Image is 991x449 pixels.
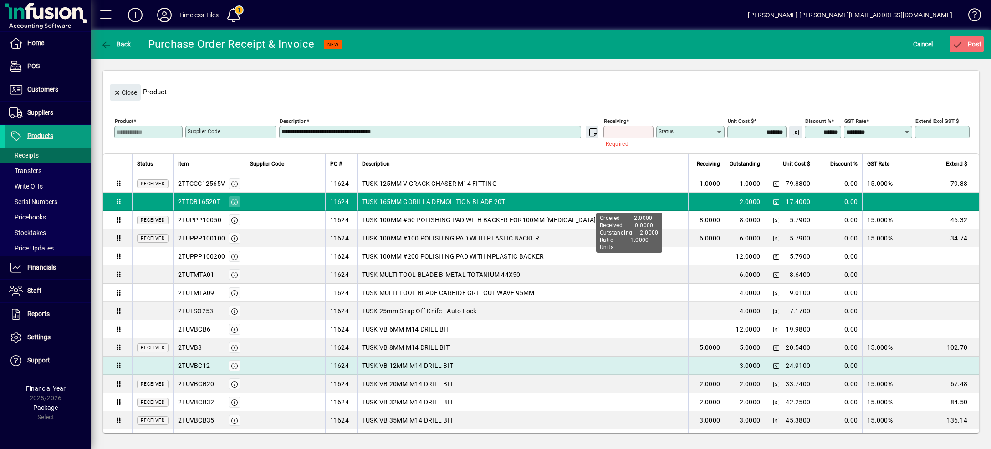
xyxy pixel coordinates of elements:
div: 2TUPPP10050 [178,215,221,224]
td: 0.00 [815,193,862,211]
td: 11624 [325,302,357,320]
td: 11624 [325,320,357,338]
span: Received [141,218,165,223]
td: 15.000% [862,174,899,193]
td: 3.0000 [725,411,765,429]
div: 2TUVBCB35 [178,416,214,425]
span: Close [113,85,137,100]
span: 33.7400 [786,379,810,388]
a: Support [5,349,91,372]
td: 15.000% [862,411,899,429]
span: Package [33,404,58,411]
span: Received [141,382,165,387]
td: 11624 [325,357,357,375]
span: Received [141,345,165,350]
span: 17.4000 [786,197,810,206]
span: Financials [27,264,56,271]
span: Extend $ [946,159,967,169]
a: Transfers [5,163,91,179]
div: 2TTDB16520T [178,197,220,206]
td: TUSK VB 6MM M14 DRILL BIT [357,320,689,338]
a: Financials [5,256,91,279]
a: Pricebooks [5,209,91,225]
td: TUSK VB 45MM M14 DRILL BIT [357,429,689,448]
a: Knowledge Base [961,2,980,31]
button: Change Price Levels [770,268,782,281]
td: 34.74 [899,229,979,247]
span: Back [101,41,131,48]
span: Stocktakes [9,229,46,236]
a: POS [5,55,91,78]
span: Financial Year [26,385,66,392]
button: Close [110,84,141,101]
span: PO # [330,159,342,169]
button: Change Price Levels [770,414,782,427]
button: Change Price Levels [770,359,782,372]
mat-label: Extend excl GST $ [915,118,959,124]
span: Unit Cost $ [783,159,810,169]
span: Serial Numbers [9,198,57,205]
mat-label: Discount % [805,118,831,124]
div: Ordered 2.0000 Received 0.0000 Outstanding 2.0000 Ratio 1.0000 Units [596,213,662,253]
span: NEW [327,41,339,47]
td: 11624 [325,375,357,393]
span: Settings [27,333,51,341]
td: TUSK VB 12MM M14 DRILL BIT [357,357,689,375]
td: 2.0000 [725,375,765,393]
td: TUSK VB 8MM M14 DRILL BIT [357,338,689,357]
td: TUSK 25mm Snap Off Knife - Auto Lock [357,302,689,320]
td: 46.32 [899,211,979,229]
a: Price Updates [5,240,91,256]
td: 6.0000 [725,229,765,247]
span: Received [141,236,165,241]
td: 0.00 [815,265,862,284]
div: 2TUVBCB6 [178,325,210,334]
td: 11624 [325,193,357,211]
button: Change Price Levels [770,323,782,336]
td: 15.000% [862,338,899,357]
span: Received [141,181,165,186]
button: Change Price Levels [770,378,782,390]
div: Product [103,75,979,103]
span: 20.5400 [786,343,810,352]
td: 0.00 [815,429,862,448]
mat-label: Description [280,118,306,124]
button: Change Price Levels [789,126,802,138]
span: 2.0000 [700,379,720,388]
td: 3.0000 [725,357,765,375]
span: 8.6400 [790,270,811,279]
button: Add [121,7,150,23]
span: 5.7900 [790,252,811,261]
td: 4.0000 [725,284,765,302]
td: 11624 [325,284,357,302]
a: Settings [5,326,91,349]
mat-label: GST rate [844,118,866,124]
td: 15.000% [862,375,899,393]
span: Suppliers [27,109,53,116]
button: Profile [150,7,179,23]
td: 1.0000 [725,429,765,448]
span: 79.8800 [786,179,810,188]
td: 2.0000 [725,393,765,411]
td: 79.88 [899,174,979,193]
td: 11624 [325,174,357,193]
button: Change Price Levels [770,396,782,408]
button: Change Price Levels [770,195,782,208]
td: 15.000% [862,393,899,411]
span: ost [952,41,982,48]
td: TUSK VB 20MM M14 DRILL BIT [357,375,689,393]
a: Reports [5,303,91,326]
span: Price Updates [9,245,54,252]
td: 4.0000 [725,302,765,320]
button: Change Price Levels [770,250,782,263]
span: Staff [27,287,41,294]
td: TUSK 100MM #100 POLISHING PAD WITH PLASTIC BACKER [357,229,689,247]
span: 9.0100 [790,288,811,297]
td: 5.0000 [725,338,765,357]
button: Change Price Levels [770,214,782,226]
div: 2TUVBCB32 [178,398,214,407]
span: Received [141,418,165,423]
span: Description [362,159,390,169]
span: Write Offs [9,183,43,190]
span: 1.0000 [700,179,720,188]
